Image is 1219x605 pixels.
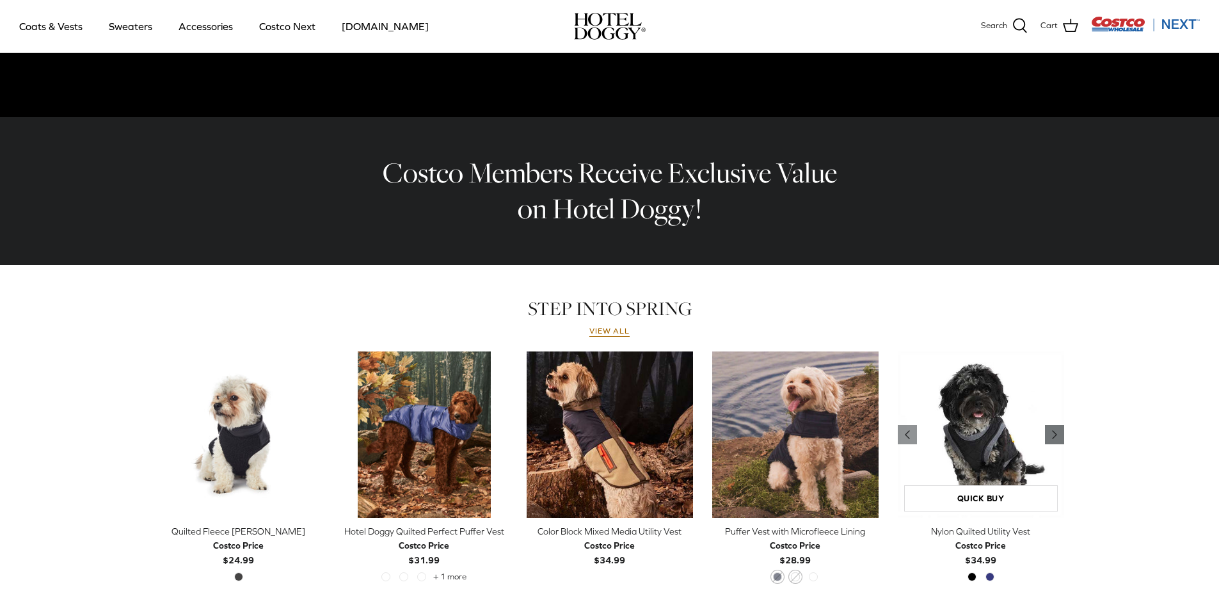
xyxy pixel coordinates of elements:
[955,538,1006,553] div: Costco Price
[399,538,449,565] b: $31.99
[399,538,449,553] div: Costco Price
[330,4,440,48] a: [DOMAIN_NAME]
[527,351,693,518] img: tan dog wearing a blue & brown vest
[341,351,507,518] a: Hotel Doggy Quilted Perfect Puffer Vest
[527,524,693,567] a: Color Block Mixed Media Utility Vest Costco Price$34.99
[770,538,820,565] b: $28.99
[155,524,322,567] a: Quilted Fleece [PERSON_NAME] Costco Price$24.99
[213,538,264,565] b: $24.99
[574,13,646,40] img: hoteldoggycom
[155,351,322,518] a: Quilted Fleece Melton Vest
[8,4,94,48] a: Coats & Vests
[589,327,630,337] a: View all
[213,538,264,553] div: Costco Price
[898,351,1064,518] a: Nylon Quilted Utility Vest
[584,538,635,565] b: $34.99
[712,351,879,518] a: Puffer Vest with Microfleece Lining
[528,296,692,321] a: STEP INTO SPRING
[712,524,879,567] a: Puffer Vest with Microfleece Lining Costco Price$28.99
[904,485,1058,512] a: Quick buy
[1091,16,1200,32] img: Costco Next
[527,524,693,538] div: Color Block Mixed Media Utility Vest
[373,155,847,227] h2: Costco Members Receive Exclusive Value on Hotel Doggy!
[898,425,917,444] a: Previous
[1040,18,1078,35] a: Cart
[433,572,466,581] span: + 1 more
[167,4,244,48] a: Accessories
[341,524,507,538] div: Hotel Doggy Quilted Perfect Puffer Vest
[898,524,1064,538] div: Nylon Quilted Utility Vest
[981,19,1007,33] span: Search
[1040,19,1058,33] span: Cart
[574,13,646,40] a: hoteldoggy.com hoteldoggycom
[770,538,820,553] div: Costco Price
[584,538,635,553] div: Costco Price
[898,524,1064,567] a: Nylon Quilted Utility Vest Costco Price$34.99
[1091,24,1200,34] a: Visit Costco Next
[155,524,322,538] div: Quilted Fleece [PERSON_NAME]
[341,524,507,567] a: Hotel Doggy Quilted Perfect Puffer Vest Costco Price$31.99
[1045,425,1064,444] a: Previous
[527,351,693,518] a: Color Block Mixed Media Utility Vest
[97,4,164,48] a: Sweaters
[981,18,1028,35] a: Search
[955,538,1006,565] b: $34.99
[248,4,327,48] a: Costco Next
[712,524,879,538] div: Puffer Vest with Microfleece Lining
